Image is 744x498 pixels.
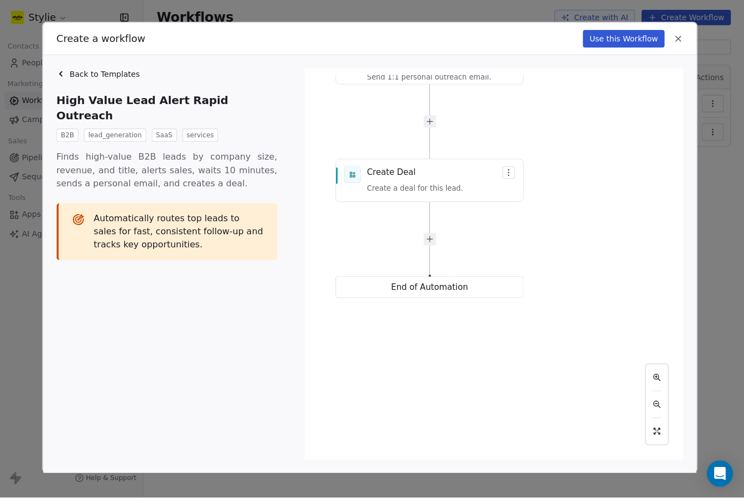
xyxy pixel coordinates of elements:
button: Use this Workflow [584,33,665,51]
span: Finds high-value B2B leads by company size, revenue, and title, alerts sales, waits 10 minutes, s... [60,153,280,192]
span: Back to Templates [74,71,143,82]
div: React Flow controls [646,365,669,445]
span: Create a workflow [60,35,149,49]
div: Open Intercom Messenger [707,461,733,487]
span: services [186,131,221,144]
span: B2B [60,131,82,144]
span: lead_generation [88,131,149,144]
span: High Value Lead Alert Rapid Outreach [60,95,286,126]
span: Automatically routes top leads to sales for fast, consistent follow-up and tracks key opportunities. [97,214,267,253]
span: SaaS [155,131,180,144]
